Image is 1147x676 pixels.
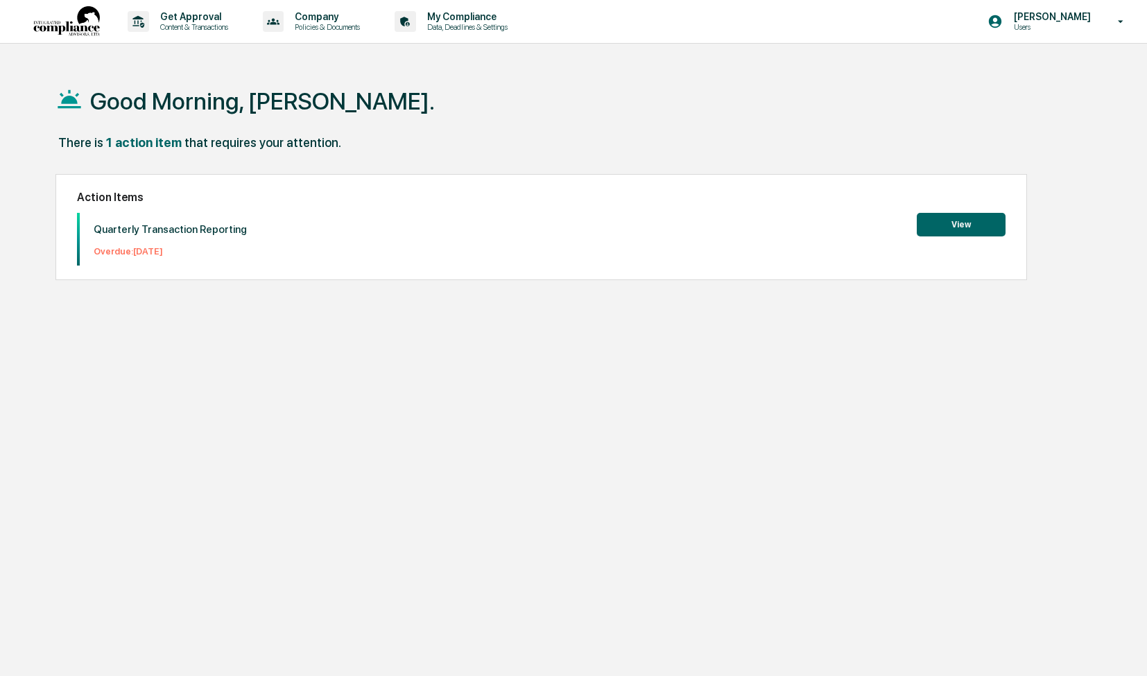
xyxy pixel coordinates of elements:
[94,223,247,236] p: Quarterly Transaction Reporting
[416,22,515,32] p: Data, Deadlines & Settings
[184,135,341,150] div: that requires your attention.
[917,217,1006,230] a: View
[77,191,1006,204] h2: Action Items
[58,135,103,150] div: There is
[149,22,235,32] p: Content & Transactions
[416,11,515,22] p: My Compliance
[106,135,182,150] div: 1 action item
[917,213,1006,236] button: View
[149,11,235,22] p: Get Approval
[90,87,435,115] h1: Good Morning, [PERSON_NAME].
[1003,11,1098,22] p: [PERSON_NAME]
[94,246,247,257] p: Overdue: [DATE]
[1003,22,1098,32] p: Users
[284,11,367,22] p: Company
[284,22,367,32] p: Policies & Documents
[33,6,100,37] img: logo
